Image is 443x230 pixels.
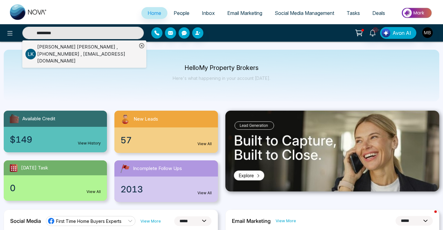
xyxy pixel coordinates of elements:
[227,10,262,16] span: Email Marketing
[394,6,439,20] img: Market-place.gif
[268,7,340,19] a: Social Media Management
[119,113,131,125] img: newLeads.svg
[167,7,196,19] a: People
[347,10,360,16] span: Tasks
[373,27,378,33] span: 10+
[119,163,131,174] img: followUps.svg
[141,7,167,19] a: Home
[275,10,334,16] span: Social Media Management
[25,49,36,59] p: L K
[9,113,20,124] img: availableCredit.svg
[382,29,390,37] img: Lead Flow
[111,160,221,202] a: Incomplete Follow Ups2013View All
[86,189,101,195] a: View All
[148,10,161,16] span: Home
[10,4,47,20] img: Nova CRM Logo
[174,10,189,16] span: People
[121,183,143,196] span: 2013
[380,27,416,39] button: Avon AI
[392,29,411,37] span: Avon AI
[276,218,296,224] a: View More
[111,111,221,153] a: New Leads57View All
[21,164,48,172] span: [DATE] Task
[10,218,41,224] h2: Social Media
[196,7,221,19] a: Inbox
[197,190,212,196] a: View All
[78,140,101,146] a: View History
[134,116,158,123] span: New Leads
[221,7,268,19] a: Email Marketing
[22,115,55,122] span: Available Credit
[140,218,161,224] a: View More
[366,7,391,19] a: Deals
[173,76,270,81] p: Here's what happening in your account [DATE].
[202,10,215,16] span: Inbox
[9,163,19,173] img: todayTask.svg
[197,141,212,147] a: View All
[232,218,271,224] h2: Email Marketing
[422,209,437,224] iframe: Intercom live chat
[10,133,32,146] span: $149
[422,27,433,38] img: User Avatar
[10,182,16,195] span: 0
[56,218,122,224] span: First Time Home Buyers Experts
[340,7,366,19] a: Tasks
[121,134,132,147] span: 57
[372,10,385,16] span: Deals
[225,111,440,191] img: .
[173,65,270,71] p: Hello My Property Brokers
[365,27,380,38] a: 10+
[37,44,137,65] div: [PERSON_NAME] [PERSON_NAME] , [PHONE_NUMBER] , [EMAIL_ADDRESS][DOMAIN_NAME]
[133,165,182,172] span: Incomplete Follow Ups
